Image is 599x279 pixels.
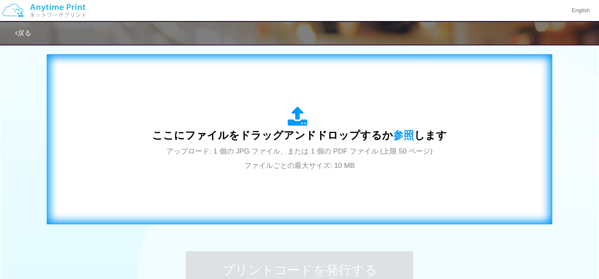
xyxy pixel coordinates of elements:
[152,129,447,141] span: ここにファイルをドラッグアンドドロップするか します
[15,29,31,37] a: 戻る
[393,129,414,141] span: 参照
[166,147,433,170] span: アップロード: 1 個の JPG ファイル、または 1 個の PDF ファイル (上限 50 ページ) ファイルごとの最大サイズ: 10 MB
